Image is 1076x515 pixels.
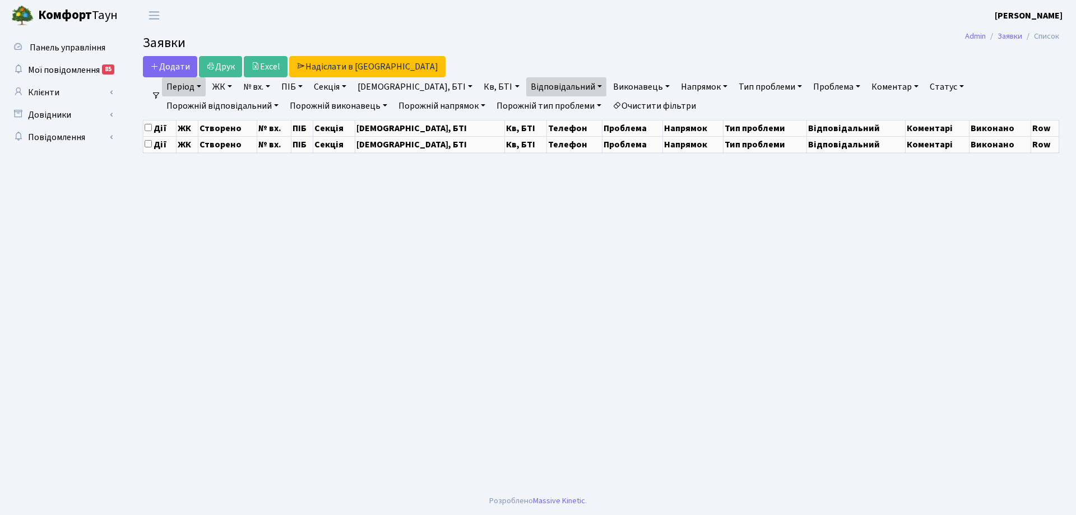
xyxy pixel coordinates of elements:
[970,136,1031,152] th: Виконано
[291,136,313,152] th: ПІБ
[6,126,118,149] a: Повідомлення
[723,120,807,136] th: Тип проблеми
[239,77,275,96] a: № вх.
[244,56,287,77] a: Excel
[143,120,177,136] th: Дії
[353,77,477,96] a: [DEMOGRAPHIC_DATA], БТІ
[1031,120,1059,136] th: Row
[11,4,34,27] img: logo.png
[995,10,1063,22] b: [PERSON_NAME]
[676,77,732,96] a: Напрямок
[526,77,606,96] a: Відповідальний
[143,56,197,77] a: Додати
[723,136,807,152] th: Тип проблеми
[807,120,905,136] th: Відповідальний
[309,77,351,96] a: Секція
[905,136,970,152] th: Коментарі
[547,120,602,136] th: Телефон
[489,495,587,507] div: Розроблено .
[30,41,105,54] span: Панель управління
[289,56,446,77] a: Надіслати в [GEOGRAPHIC_DATA]
[177,136,198,152] th: ЖК
[734,77,806,96] a: Тип проблеми
[867,77,923,96] a: Коментар
[602,136,662,152] th: Проблема
[1022,30,1059,43] li: Список
[965,30,986,42] a: Admin
[102,64,114,75] div: 85
[6,36,118,59] a: Панель управління
[970,120,1031,136] th: Виконано
[143,33,185,53] span: Заявки
[663,120,723,136] th: Напрямок
[143,136,177,152] th: Дії
[313,120,355,136] th: Секція
[277,77,307,96] a: ПІБ
[140,6,168,25] button: Переключити навігацію
[150,61,190,73] span: Додати
[479,77,523,96] a: Кв, БТІ
[663,136,723,152] th: Напрямок
[38,6,118,25] span: Таун
[492,96,606,115] a: Порожній тип проблеми
[998,30,1022,42] a: Заявки
[608,96,701,115] a: Очистити фільтри
[925,77,968,96] a: Статус
[504,136,546,152] th: Кв, БТІ
[394,96,490,115] a: Порожній напрямок
[285,96,392,115] a: Порожній виконавець
[807,136,905,152] th: Відповідальний
[1031,136,1059,152] th: Row
[198,136,257,152] th: Створено
[162,96,283,115] a: Порожній відповідальний
[355,136,504,152] th: [DEMOGRAPHIC_DATA], БТІ
[6,104,118,126] a: Довідники
[291,120,313,136] th: ПІБ
[948,25,1076,48] nav: breadcrumb
[28,64,100,76] span: Мої повідомлення
[257,136,291,152] th: № вх.
[313,136,355,152] th: Секція
[355,120,504,136] th: [DEMOGRAPHIC_DATA], БТІ
[198,120,257,136] th: Створено
[504,120,546,136] th: Кв, БТІ
[602,120,662,136] th: Проблема
[995,9,1063,22] a: [PERSON_NAME]
[533,495,585,507] a: Massive Kinetic
[6,81,118,104] a: Клієнти
[208,77,236,96] a: ЖК
[547,136,602,152] th: Телефон
[905,120,970,136] th: Коментарі
[177,120,198,136] th: ЖК
[257,120,291,136] th: № вх.
[6,59,118,81] a: Мої повідомлення85
[609,77,674,96] a: Виконавець
[809,77,865,96] a: Проблема
[199,56,242,77] a: Друк
[38,6,92,24] b: Комфорт
[162,77,206,96] a: Період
